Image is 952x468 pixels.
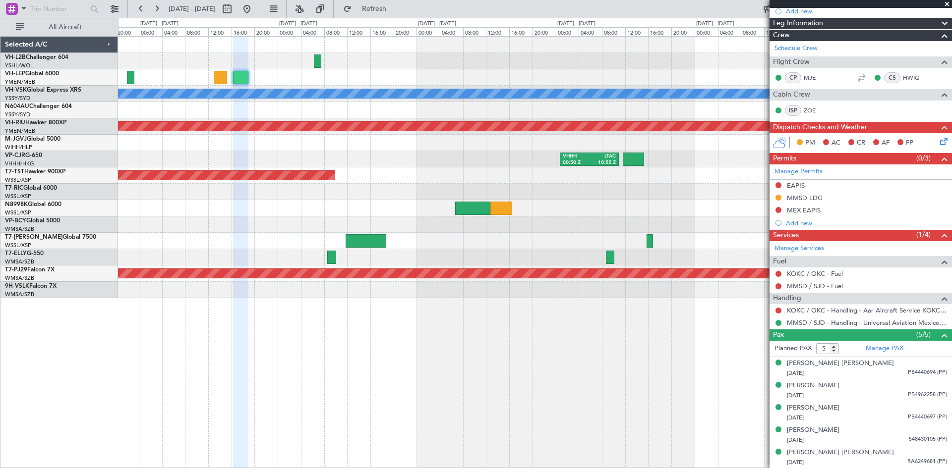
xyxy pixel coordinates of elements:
a: WMSA/SZB [5,225,34,233]
span: Services [773,230,799,241]
div: [PERSON_NAME] [787,403,839,413]
div: 04:00 [579,27,602,36]
span: CR [857,138,865,148]
a: VHHH/HKG [5,160,34,167]
a: MMSD / SJD - Handling - Universal Aviation Mexico MMSD / SJD [787,318,947,327]
div: [PERSON_NAME] [PERSON_NAME] [787,359,894,368]
span: T7-PJ29 [5,267,27,273]
div: 12:00 [764,27,787,36]
div: CS [884,72,900,83]
span: (5/5) [916,329,931,340]
a: T7-RICGlobal 6000 [5,185,57,191]
span: VH-L2B [5,54,26,60]
a: YSSY/SYD [5,111,30,118]
a: YMEN/MEB [5,127,35,135]
span: Permits [773,153,796,164]
div: 12:00 [486,27,509,36]
div: LTAC [589,153,615,160]
span: Pax [773,329,784,341]
span: T7-RIC [5,185,23,191]
span: All Aircraft [26,24,105,31]
span: T7-[PERSON_NAME] [5,234,62,240]
label: Planned PAX [774,344,812,354]
a: KOKC / OKC - Fuel [787,269,843,278]
div: [DATE] - [DATE] [279,20,317,28]
div: 04:00 [440,27,463,36]
span: N604AU [5,104,29,109]
a: Manage Permits [774,167,823,177]
div: 16:00 [232,27,255,36]
span: (1/4) [916,229,931,240]
a: KOKC / OKC - Handling - Aar Aircraft Service KOKC / OKC [787,306,947,314]
div: 04:00 [718,27,741,36]
div: 16:00 [648,27,671,36]
a: MJE [804,73,826,82]
span: VH-RIU [5,120,25,126]
div: 12:00 [208,27,232,36]
a: M-JGVJGlobal 5000 [5,136,60,142]
div: [DATE] - [DATE] [418,20,456,28]
div: [DATE] - [DATE] [557,20,595,28]
a: Manage PAX [866,344,903,354]
span: Leg Information [773,18,823,29]
span: [DATE] [787,392,804,399]
span: PM [805,138,815,148]
div: 08:00 [602,27,625,36]
div: 00:00 [278,27,301,36]
span: 548430105 (PP) [909,435,947,444]
div: 20:00 [671,27,695,36]
a: WMSA/SZB [5,258,34,265]
a: WMSA/SZB [5,291,34,298]
a: Manage Services [774,244,824,254]
a: T7-TSTHawker 900XP [5,169,65,175]
div: 00:00 [139,27,162,36]
div: 00:00 [695,27,718,36]
span: PB4440697 (PP) [908,413,947,421]
div: 04:00 [162,27,185,36]
a: HWIG [903,73,925,82]
div: CP [785,72,801,83]
div: 20:00 [116,27,139,36]
span: Refresh [354,5,395,12]
a: T7-PJ29Falcon 7X [5,267,55,273]
div: Add new [786,219,947,227]
a: WIHH/HLP [5,144,32,151]
input: Trip Number [30,1,87,16]
div: 08:00 [185,27,208,36]
a: WMSA/SZB [5,274,34,282]
a: N8998KGlobal 6000 [5,202,61,208]
span: AC [832,138,840,148]
div: 08:00 [741,27,764,36]
span: VP-CJR [5,153,25,158]
button: All Aircraft [11,19,108,35]
span: PB4962258 (PP) [908,391,947,399]
span: PB4440694 (PP) [908,368,947,377]
span: RA6249681 (PP) [907,458,947,466]
div: 04:00 [301,27,324,36]
div: MMSD LDG [787,194,823,202]
a: VP-BCYGlobal 5000 [5,218,60,224]
a: MMSD / SJD - Fuel [787,282,843,290]
a: T7-ELLYG-550 [5,251,44,257]
div: VHHH [563,153,589,160]
div: 10:55 Z [589,159,615,166]
div: 12:00 [347,27,370,36]
a: 9H-VSLKFalcon 7X [5,283,57,289]
span: (0/3) [916,153,931,163]
a: T7-[PERSON_NAME]Global 7500 [5,234,96,240]
div: 20:00 [254,27,278,36]
span: T7-TST [5,169,24,175]
button: Refresh [339,1,398,17]
a: YSHL/WOL [5,62,33,69]
span: [DATE] [787,459,804,466]
div: 20:00 [394,27,417,36]
div: [PERSON_NAME] [PERSON_NAME] [787,448,894,458]
a: VH-LEPGlobal 6000 [5,71,59,77]
div: Add new [786,7,947,15]
div: 08:00 [463,27,486,36]
span: 9H-VSLK [5,283,29,289]
a: VH-VSKGlobal Express XRS [5,87,81,93]
span: Fuel [773,256,786,267]
div: [PERSON_NAME] [787,381,839,391]
div: 16:00 [370,27,394,36]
